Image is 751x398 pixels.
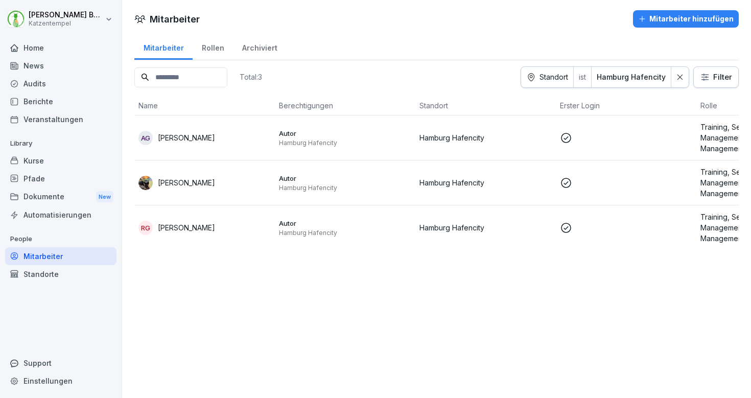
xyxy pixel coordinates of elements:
p: [PERSON_NAME] Benedix [29,11,103,19]
a: Automatisierungen [5,206,116,224]
p: Library [5,135,116,152]
p: Autor [279,219,411,228]
a: Veranstaltungen [5,110,116,128]
div: New [96,191,113,203]
a: Rollen [193,34,233,60]
a: Mitarbeiter [134,34,193,60]
p: Hamburg Hafencity [279,229,411,237]
p: Autor [279,129,411,138]
p: Hamburg Hafencity [419,222,552,233]
div: Hamburg Hafencity [597,72,666,82]
th: Berechtigungen [275,96,415,115]
th: Standort [415,96,556,115]
h1: Mitarbeiter [150,12,200,26]
a: Audits [5,75,116,92]
div: Mitarbeiter hinzufügen [638,13,734,25]
a: Archiviert [233,34,286,60]
a: Mitarbeiter [5,247,116,265]
a: Pfade [5,170,116,188]
p: Total: 3 [240,72,262,82]
p: Hamburg Hafencity [419,177,552,188]
p: [PERSON_NAME] [158,177,215,188]
p: Hamburg Hafencity [419,132,552,143]
a: News [5,57,116,75]
div: AG [138,131,153,145]
p: Autor [279,174,411,183]
button: Mitarbeiter hinzufügen [633,10,739,28]
p: Hamburg Hafencity [279,139,411,147]
p: [PERSON_NAME] [158,132,215,143]
p: [PERSON_NAME] [158,222,215,233]
div: Support [5,354,116,372]
a: Berichte [5,92,116,110]
button: Filter [694,67,738,87]
div: ist [574,67,591,87]
a: Home [5,39,116,57]
div: Filter [700,72,732,82]
a: DokumenteNew [5,188,116,206]
p: People [5,231,116,247]
th: Name [134,96,275,115]
p: Katzentempel [29,20,103,27]
a: Kurse [5,152,116,170]
a: Einstellungen [5,372,116,390]
p: Hamburg Hafencity [279,184,411,192]
div: RG [138,221,153,235]
img: bfrfte2gpd20o80c17do1vru.png [138,176,153,190]
th: Erster Login [556,96,696,115]
a: Standorte [5,265,116,283]
div: Dokumente [5,188,116,206]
